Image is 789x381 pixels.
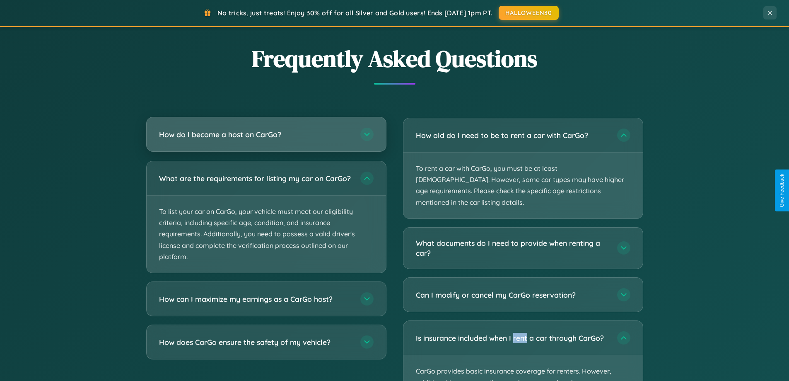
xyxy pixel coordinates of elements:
button: HALLOWEEN30 [499,6,559,20]
h3: What are the requirements for listing my car on CarGo? [159,173,352,184]
p: To list your car on CarGo, your vehicle must meet our eligibility criteria, including specific ag... [147,196,386,273]
h2: Frequently Asked Questions [146,43,643,75]
h3: What documents do I need to provide when renting a car? [416,238,609,258]
h3: Can I modify or cancel my CarGo reservation? [416,290,609,300]
h3: How can I maximize my earnings as a CarGo host? [159,294,352,304]
h3: How do I become a host on CarGo? [159,129,352,140]
h3: How old do I need to be to rent a car with CarGo? [416,130,609,141]
h3: Is insurance included when I rent a car through CarGo? [416,333,609,343]
div: Give Feedback [779,174,785,207]
p: To rent a car with CarGo, you must be at least [DEMOGRAPHIC_DATA]. However, some car types may ha... [403,153,643,218]
h3: How does CarGo ensure the safety of my vehicle? [159,337,352,347]
span: No tricks, just treats! Enjoy 30% off for all Silver and Gold users! Ends [DATE] 1pm PT. [217,9,492,17]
